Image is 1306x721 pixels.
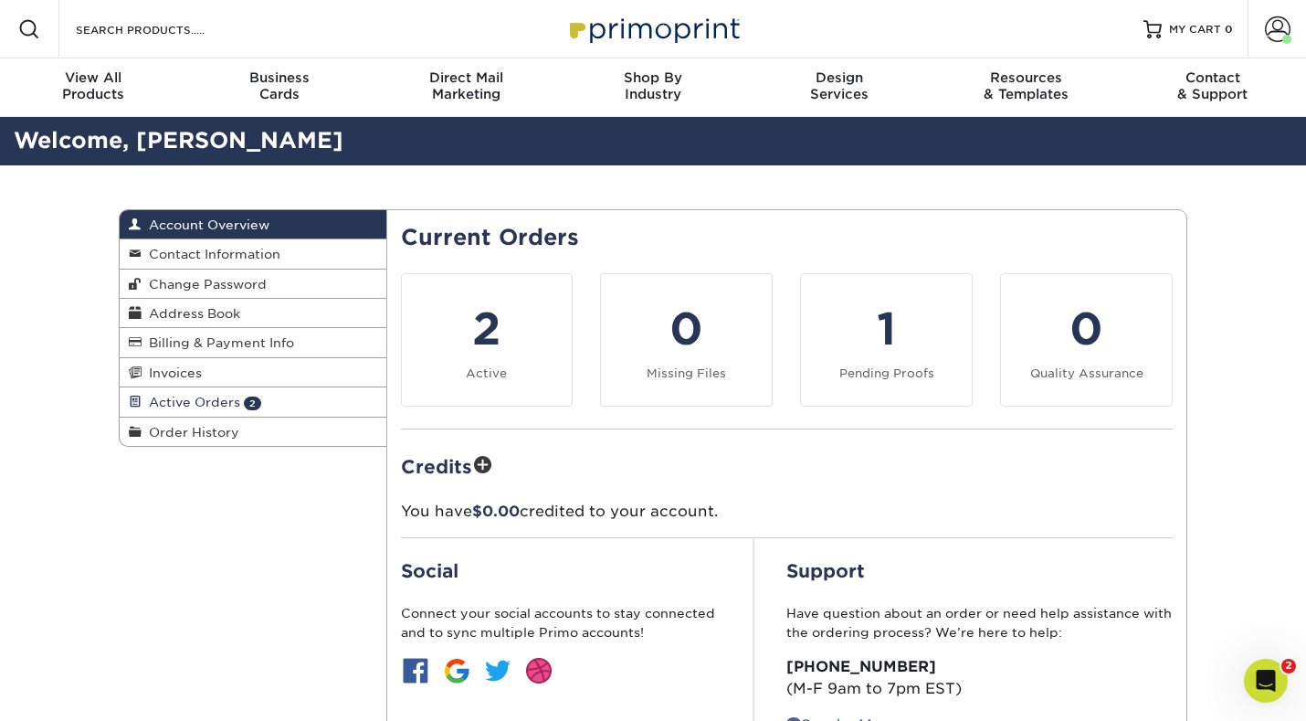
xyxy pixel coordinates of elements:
p: Connect your social accounts to stay connected and to sync multiple Primo accounts! [401,604,721,641]
div: 0 [1012,296,1161,362]
span: Design [746,69,932,86]
span: Active Orders [142,395,240,409]
span: Contact Information [142,247,280,261]
a: Address Book [120,299,386,328]
span: Shop By [560,69,746,86]
span: 2 [1281,659,1296,673]
span: Order History [142,425,239,440]
span: Business [186,69,373,86]
span: Account Overview [142,217,269,232]
div: Cards [186,69,373,102]
div: Marketing [374,69,560,102]
a: 1 Pending Proofs [800,273,973,407]
div: Industry [560,69,746,102]
a: 0 Quality Assurance [1000,273,1173,407]
img: Primoprint [562,9,744,48]
strong: [PHONE_NUMBER] [786,658,936,675]
small: Active [466,366,507,380]
iframe: Intercom live chat [1244,659,1288,703]
span: Direct Mail [374,69,560,86]
span: MY CART [1169,22,1221,37]
small: Quality Assurance [1030,366,1143,380]
p: Have question about an order or need help assistance with the ordering process? We’re here to help: [786,604,1173,641]
span: Invoices [142,366,202,380]
div: 0 [612,296,761,362]
input: SEARCH PRODUCTS..... [74,18,252,40]
span: 0 [1225,23,1233,36]
span: Address Book [142,306,240,321]
a: Resources& Templates [932,58,1119,117]
a: 2 Active [401,273,574,407]
h2: Social [401,560,721,582]
a: Active Orders 2 [120,387,386,417]
p: You have credited to your account. [401,501,1174,523]
span: 2 [244,397,261,410]
span: Billing & Payment Info [142,335,294,350]
div: 2 [413,296,562,362]
span: Contact [1120,69,1306,86]
div: Services [746,69,932,102]
a: Direct MailMarketing [374,58,560,117]
a: Order History [120,418,386,446]
span: Change Password [142,277,267,292]
h2: Current Orders [401,225,1174,251]
a: Billing & Payment Info [120,328,386,357]
h2: Support [786,560,1173,582]
a: Shop ByIndustry [560,58,746,117]
div: & Templates [932,69,1119,102]
a: DesignServices [746,58,932,117]
p: (M-F 9am to 7pm EST) [786,656,1173,700]
h2: Credits [401,451,1174,480]
div: 1 [812,296,961,362]
small: Pending Proofs [839,366,934,380]
span: Resources [932,69,1119,86]
a: Invoices [120,358,386,387]
span: $0.00 [472,503,520,520]
a: 0 Missing Files [600,273,773,407]
a: Contact& Support [1120,58,1306,117]
a: Account Overview [120,210,386,239]
a: Change Password [120,270,386,299]
a: BusinessCards [186,58,373,117]
div: & Support [1120,69,1306,102]
a: Contact Information [120,239,386,269]
small: Missing Files [647,366,726,380]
